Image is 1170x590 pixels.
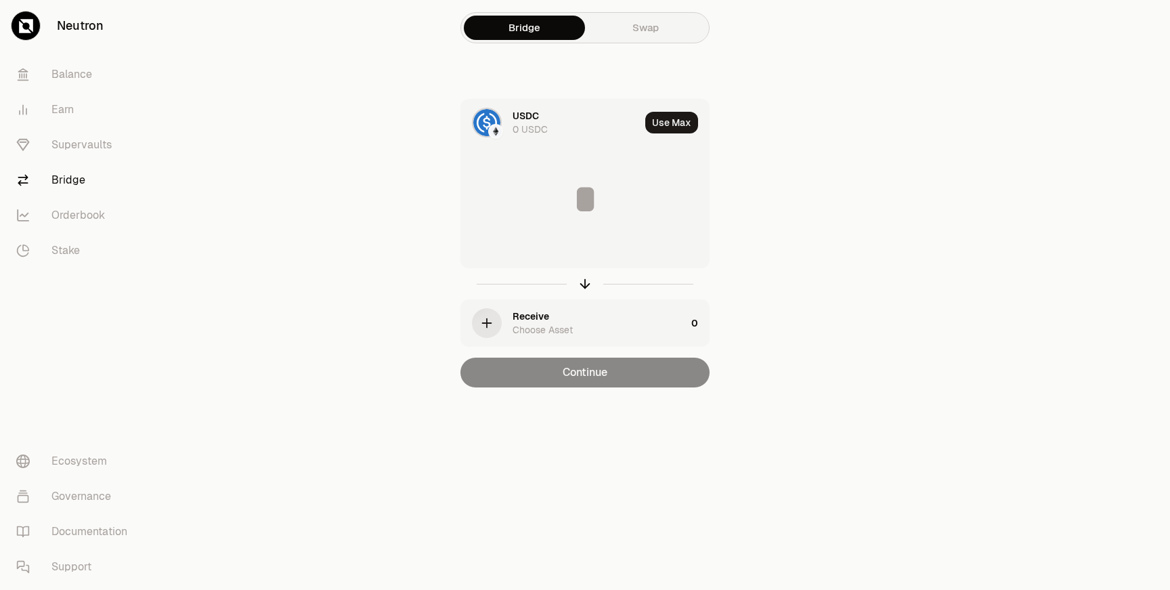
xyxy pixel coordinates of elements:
[5,444,146,479] a: Ecosystem
[5,163,146,198] a: Bridge
[5,549,146,585] a: Support
[513,310,549,323] div: Receive
[691,300,709,346] div: 0
[5,514,146,549] a: Documentation
[5,127,146,163] a: Supervaults
[490,125,502,138] img: Ethereum Logo
[5,479,146,514] a: Governance
[461,100,640,146] div: USDC LogoEthereum LogoUSDC0 USDC
[5,233,146,268] a: Stake
[513,109,539,123] div: USDC
[5,198,146,233] a: Orderbook
[513,123,548,136] div: 0 USDC
[585,16,706,40] a: Swap
[645,112,698,133] button: Use Max
[461,300,709,346] button: ReceiveChoose Asset0
[473,109,500,136] img: USDC Logo
[464,16,585,40] a: Bridge
[513,323,573,337] div: Choose Asset
[5,57,146,92] a: Balance
[461,300,686,346] div: ReceiveChoose Asset
[5,92,146,127] a: Earn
